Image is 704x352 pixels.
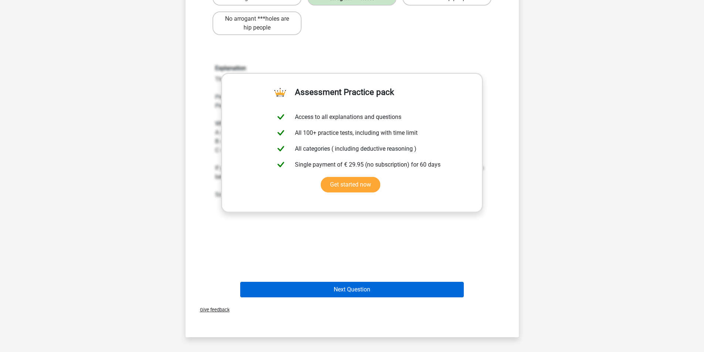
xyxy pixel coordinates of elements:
h6: Explanation [215,65,489,72]
a: Get started now [321,177,380,192]
button: Next Question [240,282,464,297]
div: The premises can be displayed as follows: Premise1: No A are B Premise 2: Some C are A Where: A =... [210,65,495,199]
span: Give feedback [194,307,229,312]
label: No arrogant ***holes are hip people [212,11,302,35]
